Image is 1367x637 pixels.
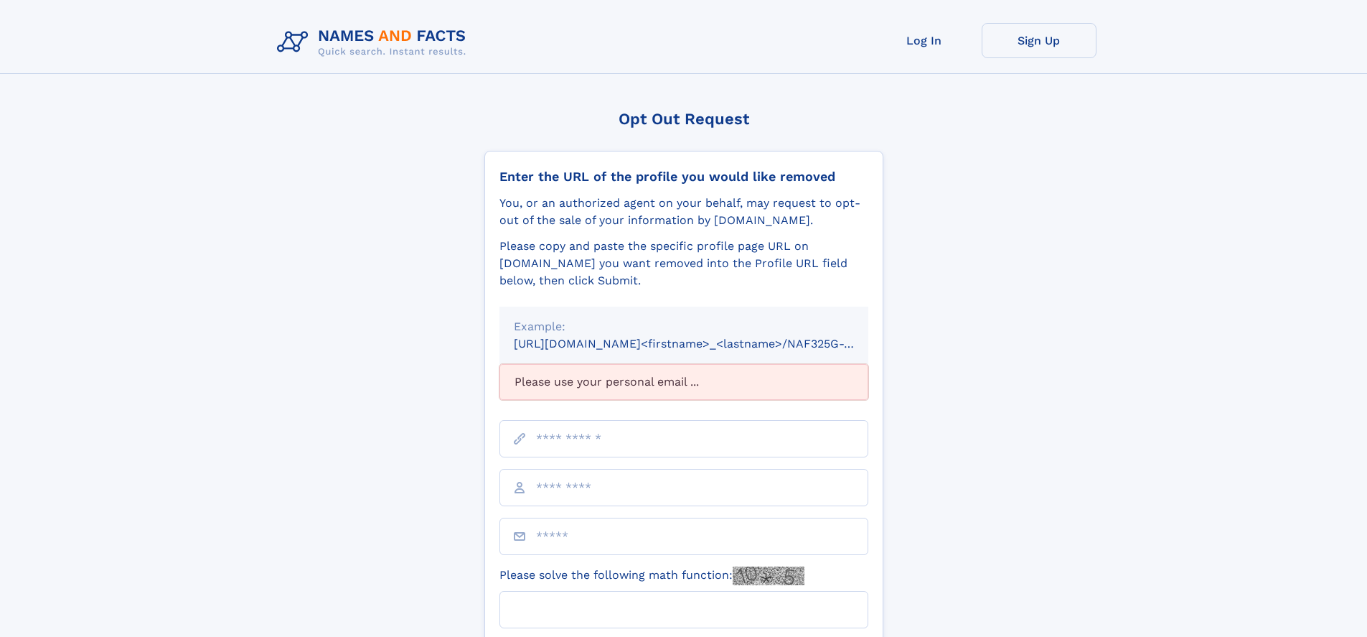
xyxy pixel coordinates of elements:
div: You, or an authorized agent on your behalf, may request to opt-out of the sale of your informatio... [499,195,868,229]
a: Log In [867,23,982,58]
div: Example: [514,318,854,335]
div: Please copy and paste the specific profile page URL on [DOMAIN_NAME] you want removed into the Pr... [499,238,868,289]
div: Please use your personal email ... [499,364,868,400]
img: Logo Names and Facts [271,23,478,62]
div: Enter the URL of the profile you would like removed [499,169,868,185]
a: Sign Up [982,23,1096,58]
label: Please solve the following math function: [499,567,804,585]
small: [URL][DOMAIN_NAME]<firstname>_<lastname>/NAF325G-xxxxxxxx [514,337,896,350]
div: Opt Out Request [484,110,883,128]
